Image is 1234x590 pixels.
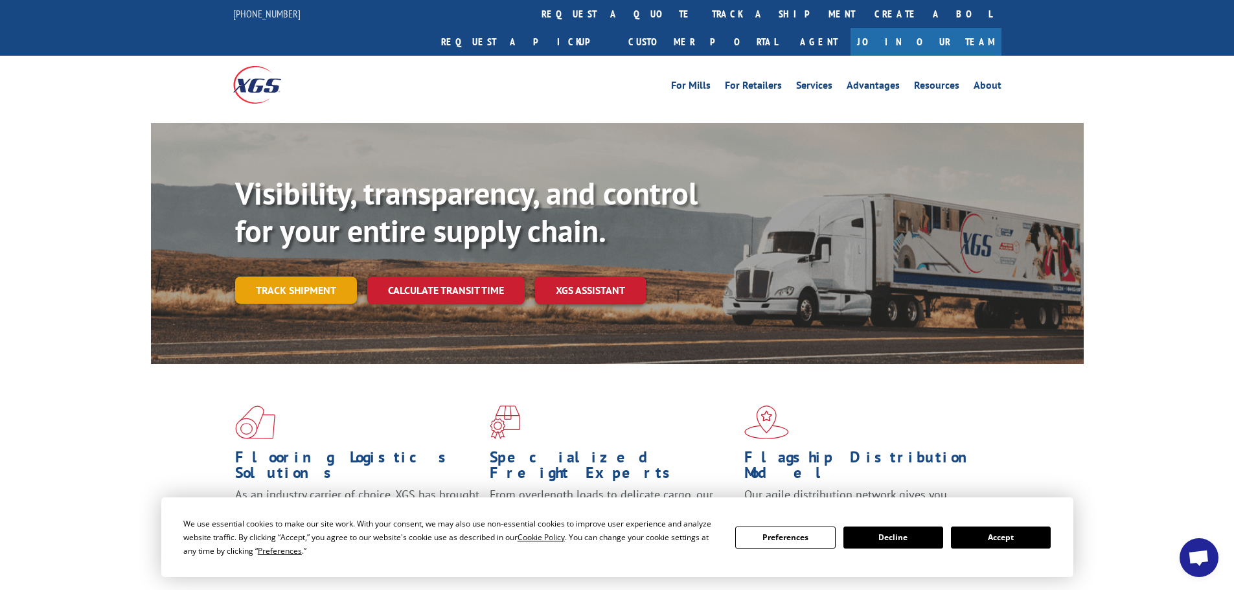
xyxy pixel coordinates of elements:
a: Customer Portal [619,28,787,56]
a: For Mills [671,80,711,95]
div: We use essential cookies to make our site work. With your consent, we may also use non-essential ... [183,517,720,558]
a: [PHONE_NUMBER] [233,7,301,20]
a: Join Our Team [851,28,1001,56]
a: About [974,80,1001,95]
a: Calculate transit time [367,277,525,304]
a: Agent [787,28,851,56]
span: Our agile distribution network gives you nationwide inventory management on demand. [744,487,983,517]
h1: Flooring Logistics Solutions [235,449,480,487]
img: xgs-icon-flagship-distribution-model-red [744,405,789,439]
a: Advantages [847,80,900,95]
button: Accept [951,527,1051,549]
div: Cookie Consent Prompt [161,497,1073,577]
span: Cookie Policy [518,532,565,543]
p: From overlength loads to delicate cargo, our experienced staff knows the best way to move your fr... [490,487,735,545]
button: Decline [843,527,943,549]
a: Services [796,80,832,95]
button: Preferences [735,527,835,549]
span: As an industry carrier of choice, XGS has brought innovation and dedication to flooring logistics... [235,487,479,533]
h1: Specialized Freight Experts [490,449,735,487]
a: Request a pickup [431,28,619,56]
a: For Retailers [725,80,782,95]
a: Resources [914,80,959,95]
span: Preferences [258,545,302,556]
div: Open chat [1180,538,1218,577]
b: Visibility, transparency, and control for your entire supply chain. [235,173,698,251]
img: xgs-icon-focused-on-flooring-red [490,405,520,439]
a: Track shipment [235,277,357,304]
a: XGS ASSISTANT [535,277,646,304]
h1: Flagship Distribution Model [744,449,989,487]
img: xgs-icon-total-supply-chain-intelligence-red [235,405,275,439]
